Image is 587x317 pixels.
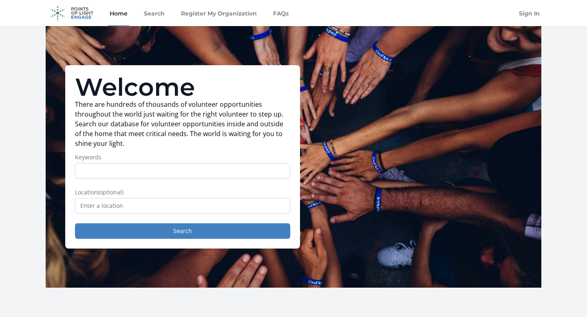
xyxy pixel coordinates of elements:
[98,188,124,196] span: (optional)
[75,99,290,148] p: There are hundreds of thousands of volunteer opportunities throughout the world just waiting for ...
[75,153,290,161] label: Keywords
[75,223,290,239] button: Search
[75,188,290,196] label: Location
[75,198,290,214] input: Enter a location
[75,75,290,99] h1: Welcome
